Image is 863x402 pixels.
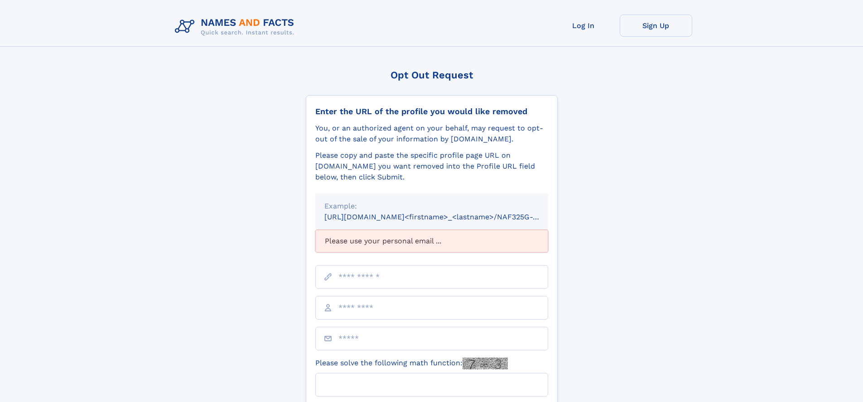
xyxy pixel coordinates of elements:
a: Log In [547,15,620,37]
small: [URL][DOMAIN_NAME]<firstname>_<lastname>/NAF325G-xxxxxxxx [324,213,565,221]
div: Example: [324,201,539,212]
img: Logo Names and Facts [171,15,302,39]
div: You, or an authorized agent on your behalf, may request to opt-out of the sale of your informatio... [315,123,548,145]
div: Enter the URL of the profile you would like removed [315,107,548,116]
div: Please copy and paste the specific profile page URL on [DOMAIN_NAME] you want removed into the Pr... [315,150,548,183]
div: Opt Out Request [306,69,558,81]
label: Please solve the following math function: [315,358,508,369]
a: Sign Up [620,15,692,37]
div: Please use your personal email ... [315,230,548,252]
